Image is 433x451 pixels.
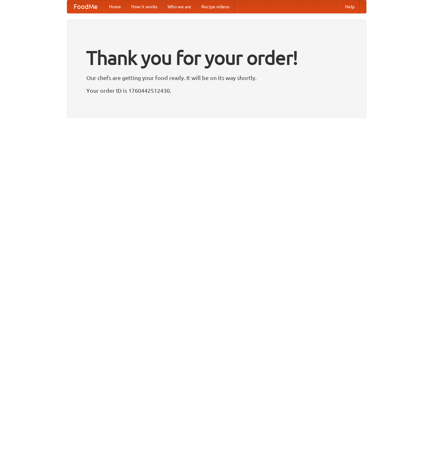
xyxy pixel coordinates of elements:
a: Who we are [162,0,196,13]
a: Help [340,0,360,13]
h1: Thank you for your order! [86,42,347,73]
a: Recipe videos [196,0,235,13]
a: Home [104,0,126,13]
p: Your order ID is 1760442512430. [86,86,347,95]
a: How it works [126,0,162,13]
a: FoodMe [67,0,104,13]
p: Our chefs are getting your food ready. It will be on its way shortly. [86,73,347,83]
